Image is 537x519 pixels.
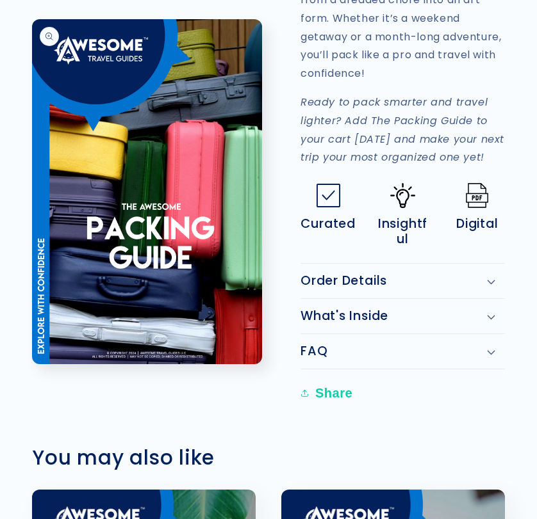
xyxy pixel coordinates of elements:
[301,95,504,164] em: Ready to pack smarter and travel lighter? Add The Packing Guide to your cart [DATE] and make your...
[390,183,415,208] img: Idea-icon.png
[301,299,505,333] summary: What's Inside
[301,334,505,369] summary: FAQ
[375,216,430,247] span: Insightful
[32,19,268,372] media-gallery: Gallery Viewer
[32,445,505,470] h2: You may also like
[301,216,355,232] span: Curated
[465,183,490,208] img: Pdf.png
[301,273,387,289] h2: Order Details
[456,216,498,232] span: Digital
[301,379,356,407] button: Share
[301,344,327,359] h2: FAQ
[301,264,505,298] summary: Order Details
[301,308,388,324] h2: What's Inside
